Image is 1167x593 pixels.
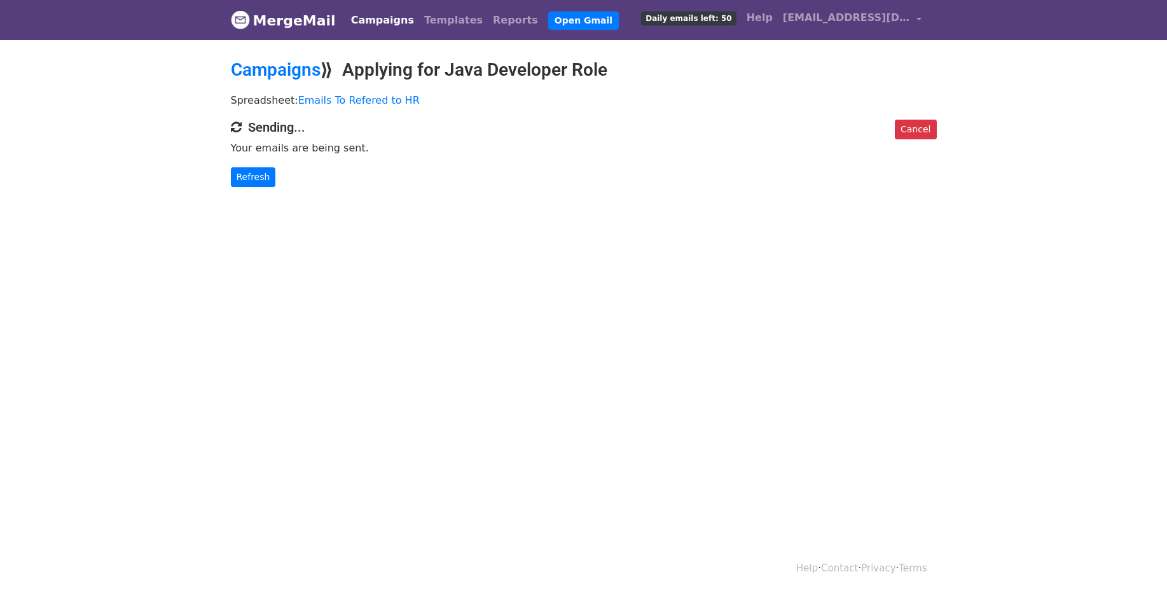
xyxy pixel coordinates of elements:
p: Your emails are being sent. [231,141,937,155]
a: Help [742,5,778,31]
a: Refresh [231,167,276,187]
span: [EMAIL_ADDRESS][DOMAIN_NAME] [783,10,910,25]
a: [EMAIL_ADDRESS][DOMAIN_NAME] [778,5,927,35]
a: Emails To Refered to HR [298,94,420,106]
a: MergeMail [231,7,336,34]
a: Daily emails left: 50 [636,5,741,31]
a: Terms [899,562,927,574]
img: MergeMail logo [231,10,250,29]
a: Cancel [895,120,936,139]
a: Contact [821,562,858,574]
a: Campaigns [231,59,321,80]
span: Daily emails left: 50 [641,11,736,25]
a: Privacy [861,562,895,574]
a: Help [796,562,818,574]
a: Reports [488,8,543,33]
h4: Sending... [231,120,937,135]
p: Spreadsheet: [231,94,937,107]
a: Campaigns [346,8,419,33]
a: Open Gmail [548,11,619,30]
a: Templates [419,8,488,33]
h2: ⟫ Applying for Java Developer Role [231,59,937,81]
